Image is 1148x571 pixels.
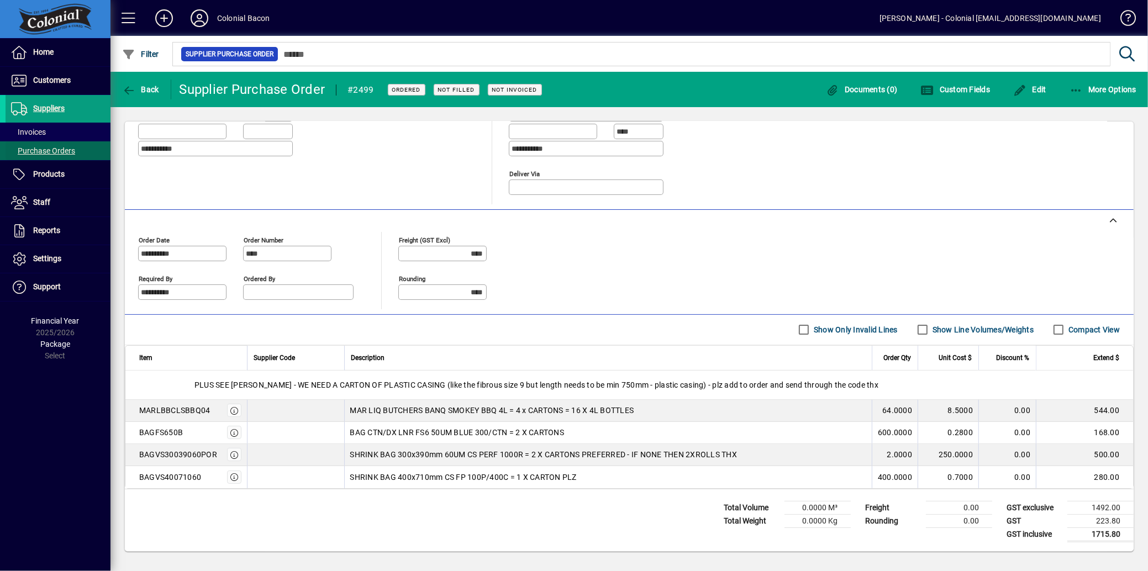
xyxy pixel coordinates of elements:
[119,80,162,99] button: Back
[11,128,46,136] span: Invoices
[122,85,159,94] span: Back
[784,514,851,527] td: 0.0000 Kg
[351,352,385,364] span: Description
[244,274,275,282] mat-label: Ordered by
[438,86,475,93] span: Not Filled
[122,50,159,59] span: Filter
[826,85,898,94] span: Documents (0)
[392,86,421,93] span: Ordered
[978,400,1036,422] td: 0.00
[926,501,992,514] td: 0.00
[812,324,898,335] label: Show Only Invalid Lines
[784,501,851,514] td: 0.0000 M³
[1070,85,1137,94] span: More Options
[918,466,978,488] td: 0.7000
[996,352,1029,364] span: Discount %
[872,400,918,422] td: 64.0000
[930,324,1034,335] label: Show Line Volumes/Weights
[254,352,296,364] span: Supplier Code
[1036,444,1133,466] td: 500.00
[350,405,634,416] span: MAR LIQ BUTCHERS BANQ SMOKEY BBQ 4L = 4 x CARTONS = 16 X 4L BOTTLES
[939,352,972,364] span: Unit Cost $
[918,444,978,466] td: 250.0000
[40,340,70,348] span: Package
[718,514,784,527] td: Total Weight
[146,8,182,28] button: Add
[1067,501,1134,514] td: 1492.00
[926,514,992,527] td: 0.00
[492,86,538,93] span: Not Invoiced
[350,449,738,460] span: SHRINK BAG 300x390mm 60UM CS PERF 1000R = 2 X CARTONS PREFERRED - IF NONE THEN 2XROLLS THX
[1010,80,1049,99] button: Edit
[139,405,210,416] div: MARLBBCLSBBQ04
[1001,501,1067,514] td: GST exclusive
[33,226,60,235] span: Reports
[33,104,65,113] span: Suppliers
[918,400,978,422] td: 8.5000
[1067,527,1134,541] td: 1715.80
[125,371,1133,399] div: PLUS SEE [PERSON_NAME] - WE NEED A CARTON OF PLASTIC CASING (like the fibrous size 9 but length n...
[399,274,425,282] mat-label: Rounding
[139,472,201,483] div: BAGVS40071060
[33,254,61,263] span: Settings
[347,81,373,99] div: #2499
[6,123,110,141] a: Invoices
[119,44,162,64] button: Filter
[350,427,565,438] span: BAG CTN/DX LNR FS6 50UM BLUE 300/CTN = 2 X CARTONS
[139,449,217,460] div: BAGVS30039060POR
[1067,514,1134,527] td: 223.80
[920,85,990,94] span: Custom Fields
[978,422,1036,444] td: 0.00
[1036,466,1133,488] td: 280.00
[182,8,217,28] button: Profile
[33,198,50,207] span: Staff
[872,444,918,466] td: 2.0000
[6,245,110,273] a: Settings
[1036,422,1133,444] td: 168.00
[823,80,901,99] button: Documents (0)
[718,501,784,514] td: Total Volume
[1112,2,1134,38] a: Knowledge Base
[1013,85,1046,94] span: Edit
[1066,324,1120,335] label: Compact View
[883,352,911,364] span: Order Qty
[139,236,170,244] mat-label: Order date
[509,170,540,177] mat-label: Deliver via
[860,514,926,527] td: Rounding
[139,427,183,438] div: BAGFS650B
[139,352,152,364] span: Item
[217,9,270,27] div: Colonial Bacon
[33,170,65,178] span: Products
[350,472,577,483] span: SHRINK BAG 400x710mm CS FP 100P/400C = 1 X CARTON PLZ
[872,466,918,488] td: 400.0000
[880,9,1101,27] div: [PERSON_NAME] - Colonial [EMAIL_ADDRESS][DOMAIN_NAME]
[6,39,110,66] a: Home
[978,444,1036,466] td: 0.00
[860,501,926,514] td: Freight
[978,466,1036,488] td: 0.00
[139,274,172,282] mat-label: Required by
[918,80,993,99] button: Custom Fields
[186,49,273,60] span: Supplier Purchase Order
[6,161,110,188] a: Products
[1036,400,1133,422] td: 544.00
[6,189,110,216] a: Staff
[6,217,110,245] a: Reports
[1001,527,1067,541] td: GST inclusive
[33,47,54,56] span: Home
[180,81,325,98] div: Supplier Purchase Order
[1067,80,1140,99] button: More Options
[11,146,75,155] span: Purchase Orders
[399,236,450,244] mat-label: Freight (GST excl)
[110,80,171,99] app-page-header-button: Back
[6,273,110,301] a: Support
[1001,514,1067,527] td: GST
[918,422,978,444] td: 0.2800
[872,422,918,444] td: 600.0000
[31,316,80,325] span: Financial Year
[244,236,283,244] mat-label: Order number
[6,141,110,160] a: Purchase Orders
[33,76,71,84] span: Customers
[6,67,110,94] a: Customers
[33,282,61,291] span: Support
